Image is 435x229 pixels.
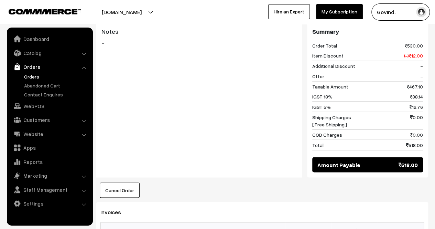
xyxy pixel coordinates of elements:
span: IGST 18% [312,93,333,100]
span: Shipping Charges [ Free Shipping ] [312,113,351,128]
span: Total [312,141,324,148]
a: Staff Management [9,184,90,196]
a: Dashboard [9,33,90,45]
button: Cancel Order [100,183,140,198]
span: Taxable Amount [312,83,348,90]
span: Amount Payable [317,160,360,169]
span: 530.00 [405,42,423,49]
h3: Summary [312,28,423,35]
a: Contact Enquires [22,91,90,98]
blockquote: - [101,39,297,47]
a: Abandoned Cart [22,82,90,89]
a: Orders [9,61,90,73]
a: Website [9,128,90,140]
a: WebPOS [9,100,90,112]
a: Settings [9,197,90,210]
a: Orders [22,73,90,80]
span: Additional Discount [312,62,355,70]
img: user [416,7,426,17]
button: [DOMAIN_NAME] [78,3,166,21]
span: 0.00 [410,131,423,138]
span: 518.00 [406,141,423,148]
span: (-) 12.00 [404,52,423,59]
img: COMMMERCE [9,9,81,14]
a: Apps [9,142,90,154]
span: 467.10 [407,83,423,90]
a: Hire an Expert [268,4,310,19]
span: Order Total [312,42,337,49]
span: 518.00 [399,160,418,169]
span: COD Charges [312,131,342,138]
span: Item Discount [312,52,344,59]
span: IGST 5% [312,103,331,110]
a: My Subscription [316,4,363,19]
button: Govind . [371,3,430,21]
span: 38.14 [410,93,423,100]
span: 0.00 [410,113,423,128]
span: Invoices [100,208,129,215]
span: 12.76 [410,103,423,110]
a: Customers [9,114,90,126]
a: COMMMERCE [9,7,69,15]
span: Offer [312,72,324,80]
span: - [420,62,423,70]
a: Reports [9,156,90,168]
a: Catalog [9,47,90,59]
a: Marketing [9,169,90,182]
h3: Notes [101,28,297,35]
span: - [420,72,423,80]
